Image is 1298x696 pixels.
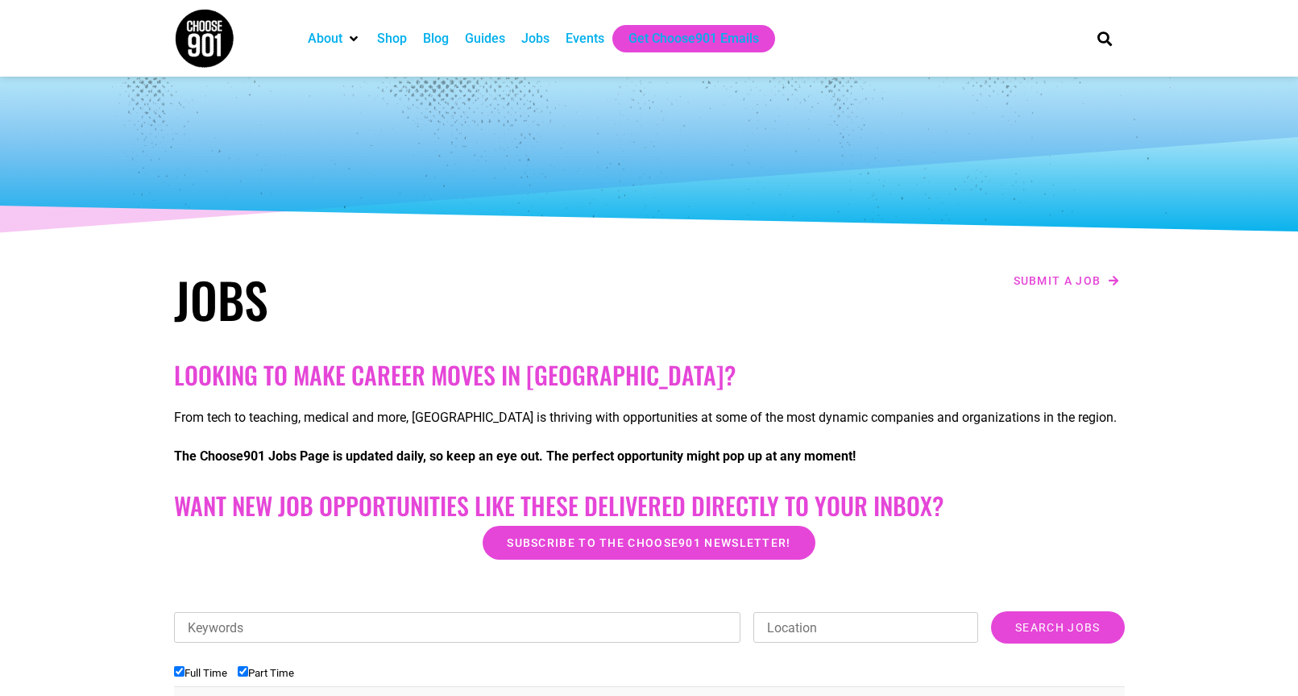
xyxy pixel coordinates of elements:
input: Search Jobs [991,611,1124,644]
a: Submit a job [1009,270,1125,291]
a: Get Choose901 Emails [628,29,759,48]
span: Subscribe to the Choose901 newsletter! [507,537,790,548]
a: Guides [465,29,505,48]
div: Search [1091,25,1118,52]
input: Keywords [174,612,741,643]
a: Jobs [521,29,549,48]
h1: Jobs [174,270,641,328]
div: About [300,25,369,52]
input: Location [753,612,978,643]
label: Full Time [174,667,227,679]
strong: The Choose901 Jobs Page is updated daily, so keep an eye out. The perfect opportunity might pop u... [174,448,856,464]
nav: Main nav [300,25,1070,52]
label: Part Time [238,667,294,679]
a: About [308,29,342,48]
a: Events [566,29,604,48]
a: Shop [377,29,407,48]
h2: Want New Job Opportunities like these Delivered Directly to your Inbox? [174,491,1125,520]
a: Blog [423,29,449,48]
input: Full Time [174,666,185,677]
input: Part Time [238,666,248,677]
span: Submit a job [1014,275,1101,286]
a: Subscribe to the Choose901 newsletter! [483,526,815,560]
h2: Looking to make career moves in [GEOGRAPHIC_DATA]? [174,361,1125,390]
p: From tech to teaching, medical and more, [GEOGRAPHIC_DATA] is thriving with opportunities at some... [174,408,1125,427]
